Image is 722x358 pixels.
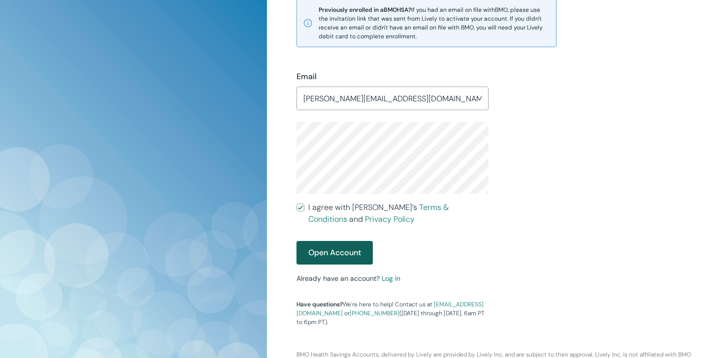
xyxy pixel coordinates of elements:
span: I agree with [PERSON_NAME]’s and [308,202,489,225]
label: Email [296,71,317,83]
span: If you had an email on file with BMO , please use the invitation link that was sent from Lively t... [319,5,550,41]
a: [PHONE_NUMBER] [350,309,399,317]
a: Log in [382,274,400,283]
p: We're here to help! Contact us at or ([DATE] through [DATE], 6am PT to 6pm PT). [296,300,489,327]
strong: Have questions? [296,300,343,308]
small: Already have an account? [296,274,400,283]
button: Open Account [296,241,373,265]
strong: Previously enrolled in a BMO HSA? [319,6,411,14]
a: Privacy Policy [365,214,415,224]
